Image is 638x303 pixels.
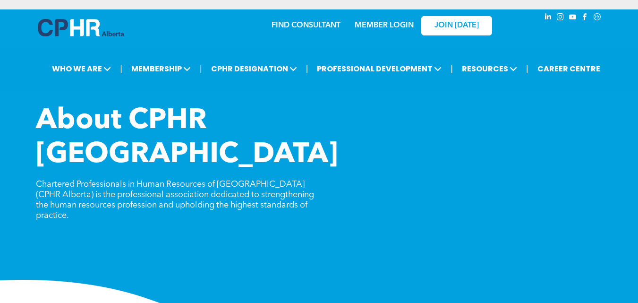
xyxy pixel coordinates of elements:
[434,21,479,30] span: JOIN [DATE]
[38,19,124,36] img: A blue and white logo for cp alberta
[120,59,122,78] li: |
[535,60,603,78] a: CAREER CENTRE
[526,59,528,78] li: |
[555,12,566,25] a: instagram
[208,60,300,78] span: CPHR DESIGNATION
[568,12,578,25] a: youtube
[200,59,202,78] li: |
[459,60,520,78] span: RESOURCES
[36,180,314,220] span: Chartered Professionals in Human Resources of [GEOGRAPHIC_DATA] (CPHR Alberta) is the professiona...
[592,12,603,25] a: Social network
[355,22,414,29] a: MEMBER LOGIN
[314,60,444,78] span: PROFESSIONAL DEVELOPMENT
[421,16,492,35] a: JOIN [DATE]
[451,59,453,78] li: |
[543,12,553,25] a: linkedin
[580,12,590,25] a: facebook
[49,60,114,78] span: WHO WE ARE
[128,60,194,78] span: MEMBERSHIP
[306,59,308,78] li: |
[272,22,340,29] a: FIND CONSULTANT
[36,107,338,169] span: About CPHR [GEOGRAPHIC_DATA]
